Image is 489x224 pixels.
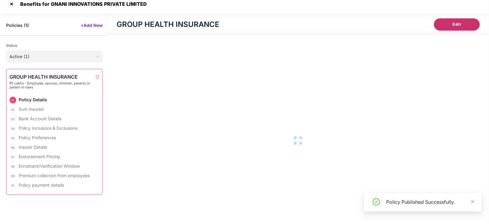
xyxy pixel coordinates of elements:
[81,22,103,28] span: +Add New
[386,198,474,206] div: Policy Published Successfully.
[9,106,16,113] div: 02
[19,154,60,159] div: Endorsement Pricing
[9,182,16,189] div: 10
[373,198,380,206] span: check-circle
[19,173,90,178] div: Premium collection from employees
[9,173,16,179] div: 09
[17,1,147,7] div: Benefits for GNANI INNOVATIONS PRIVATE LIMITED
[9,81,95,89] span: ₹5 Lakhs - Employee, spouse, children, parents or parent-in-laws
[434,18,480,31] button: Edit
[9,154,16,160] div: 07
[19,163,80,169] div: Enrolment/Verification Window
[453,21,461,28] span: Edit
[19,135,56,140] div: Policy Preferences
[471,200,475,204] span: close
[19,106,44,112] div: Sum Insured
[117,19,219,30] div: GROUP HEALTH INSURANCE
[9,135,16,141] div: 05
[19,144,47,150] div: Insurer Details
[6,22,29,28] span: Policies ( 1 )
[19,97,47,103] div: Policy Details
[9,144,16,151] div: 06
[9,97,16,103] div: 01
[19,182,64,188] div: Policy payment details
[9,74,95,80] span: GROUP HEALTH INSURANCE
[9,116,16,122] div: 03
[6,43,17,48] span: Status
[19,116,62,121] div: Bank Account Details
[9,125,16,132] div: 04
[19,125,77,131] div: Policy Inclusions & Exclusions
[9,52,99,61] span: Active (1)
[9,163,16,170] div: 08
